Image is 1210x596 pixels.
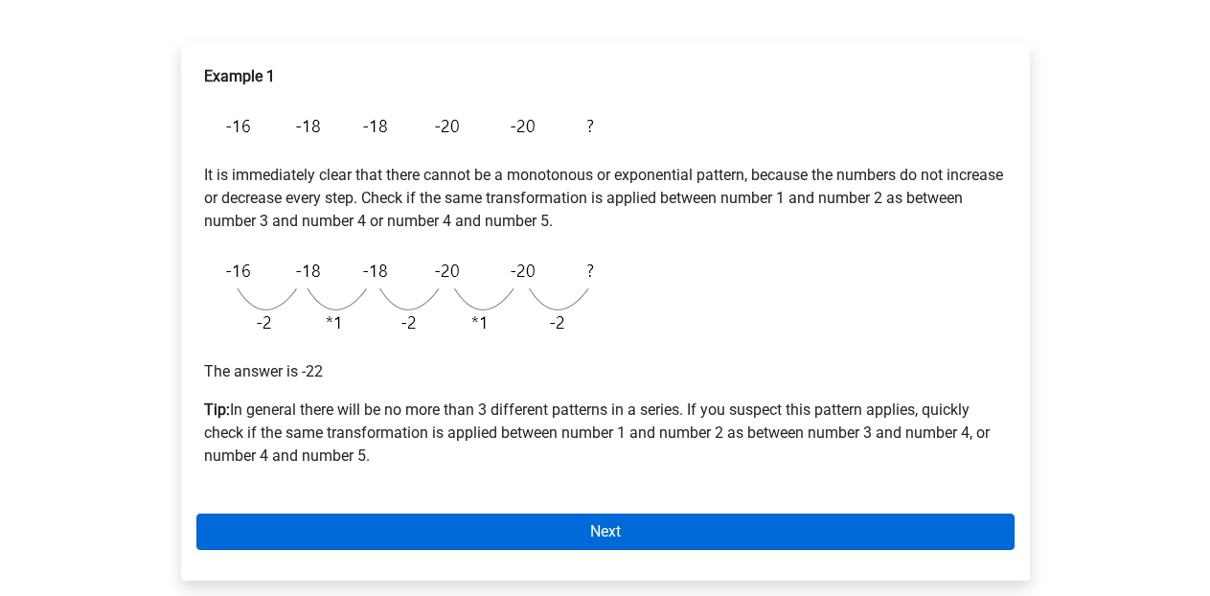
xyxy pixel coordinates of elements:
b: Tip: [204,401,230,419]
img: Alternating_Example_1.png [204,103,604,149]
img: Alternating_Example_1_2.png [204,248,604,345]
p: It is immediately clear that there cannot be a monotonous or exponential pattern, because the num... [204,164,1007,233]
p: In general there will be no more than 3 different patterns in a series. If you suspect this patte... [204,399,1007,468]
a: Next [196,514,1015,550]
p: The answer is -22 [204,360,1007,383]
b: Example 1 [204,67,275,85]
